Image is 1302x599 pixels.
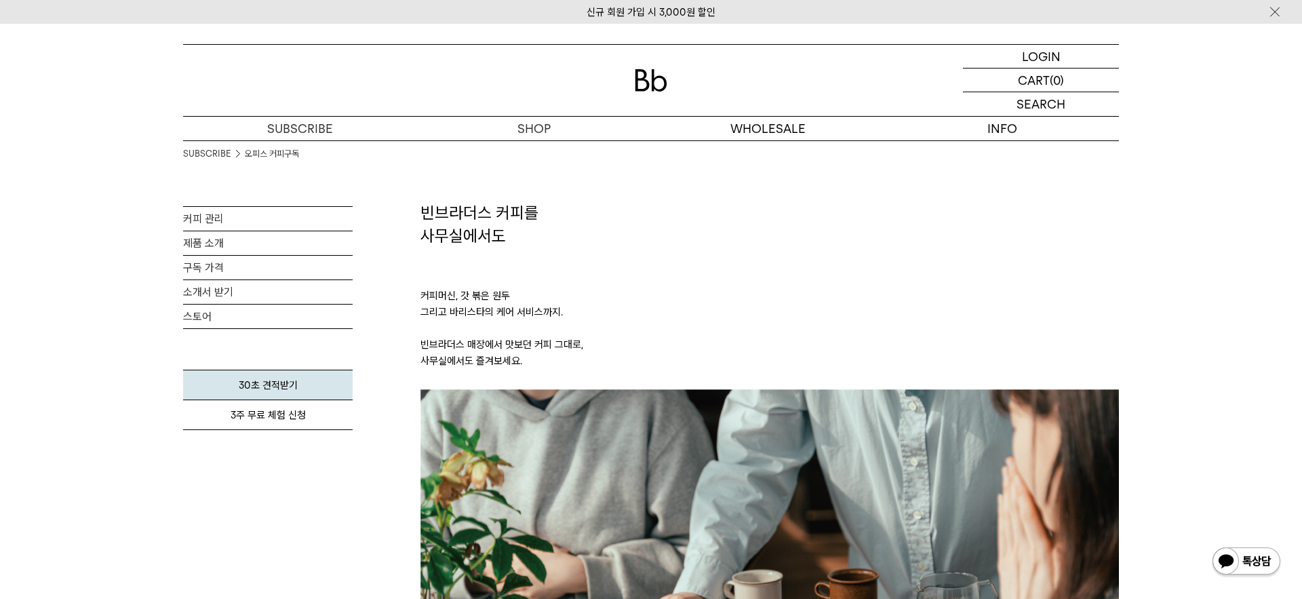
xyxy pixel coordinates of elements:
p: INFO [885,117,1119,140]
p: WHOLESALE [651,117,885,140]
a: 소개서 받기 [183,280,353,304]
p: SEARCH [1017,92,1065,116]
p: LOGIN [1022,45,1061,68]
p: 커피머신, 갓 볶은 원두 그리고 바리스타의 케어 서비스까지. 빈브라더스 매장에서 맛보던 커피 그대로, 사무실에서도 즐겨보세요. [420,247,1119,389]
h2: 빈브라더스 커피를 사무실에서도 [420,201,1119,247]
a: CART (0) [963,69,1119,92]
p: (0) [1050,69,1064,92]
a: 3주 무료 체험 신청 [183,400,353,430]
a: SHOP [417,117,651,140]
img: 카카오톡 채널 1:1 채팅 버튼 [1211,546,1282,579]
a: 신규 회원 가입 시 3,000원 할인 [587,6,715,18]
a: 스토어 [183,305,353,328]
a: SUBSCRIBE [183,117,417,140]
a: 30초 견적받기 [183,370,353,400]
a: 제품 소개 [183,231,353,255]
a: 구독 가격 [183,256,353,279]
a: SUBSCRIBE [183,147,231,161]
a: LOGIN [963,45,1119,69]
img: 로고 [635,69,667,92]
p: CART [1018,69,1050,92]
a: 오피스 커피구독 [245,147,299,161]
a: 커피 관리 [183,207,353,231]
